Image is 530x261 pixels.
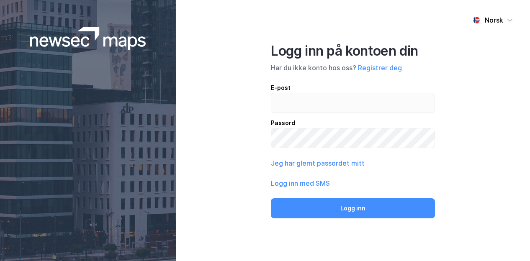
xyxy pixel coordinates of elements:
img: logoWhite.bf58a803f64e89776f2b079ca2356427.svg [30,27,146,50]
div: Passord [271,118,435,128]
button: Jeg har glemt passordet mitt [271,158,365,168]
button: Logg inn med SMS [271,178,330,188]
button: Registrer deg [358,63,402,73]
button: Logg inn [271,198,435,218]
div: Logg inn på kontoen din [271,43,435,59]
div: Har du ikke konto hos oss? [271,63,435,73]
iframe: Chat Widget [488,221,530,261]
div: E-post [271,83,435,93]
div: Norsk [485,15,503,25]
